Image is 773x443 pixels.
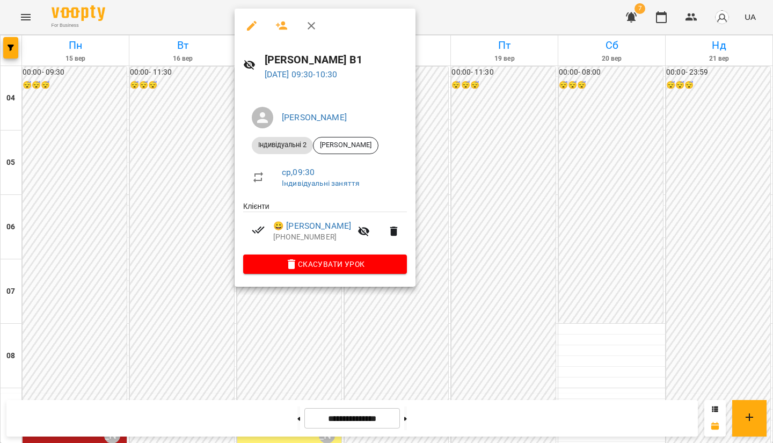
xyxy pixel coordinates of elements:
[313,137,378,154] div: [PERSON_NAME]
[282,112,347,122] a: [PERSON_NAME]
[282,167,315,177] a: ср , 09:30
[252,258,398,271] span: Скасувати Урок
[243,255,407,274] button: Скасувати Урок
[252,223,265,236] svg: Візит сплачено
[243,201,407,255] ul: Клієнти
[313,140,378,150] span: [PERSON_NAME]
[273,232,351,243] p: [PHONE_NUMBER]
[273,220,351,233] a: 😀 [PERSON_NAME]
[282,179,360,187] a: Індивідуальні заняття
[265,52,407,68] h6: [PERSON_NAME] В1
[252,140,313,150] span: Індивідуальні 2
[265,69,338,79] a: [DATE] 09:30-10:30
